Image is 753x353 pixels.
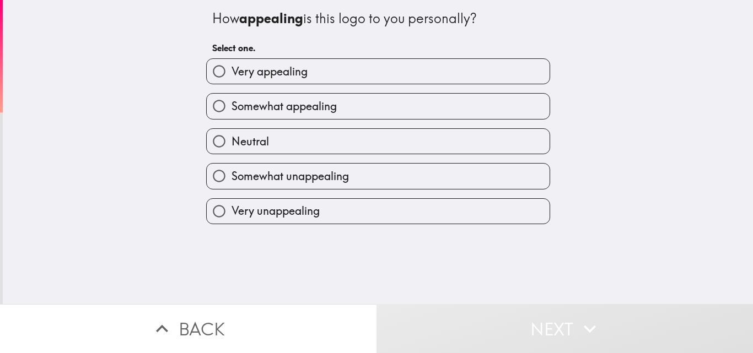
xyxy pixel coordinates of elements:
[232,134,269,149] span: Neutral
[212,9,544,28] div: How is this logo to you personally?
[232,99,337,114] span: Somewhat appealing
[207,129,550,154] button: Neutral
[232,64,308,79] span: Very appealing
[376,304,753,353] button: Next
[232,203,320,219] span: Very unappealing
[207,164,550,188] button: Somewhat unappealing
[232,169,349,184] span: Somewhat unappealing
[207,59,550,84] button: Very appealing
[207,94,550,118] button: Somewhat appealing
[239,10,303,26] b: appealing
[207,199,550,224] button: Very unappealing
[212,42,544,54] h6: Select one.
